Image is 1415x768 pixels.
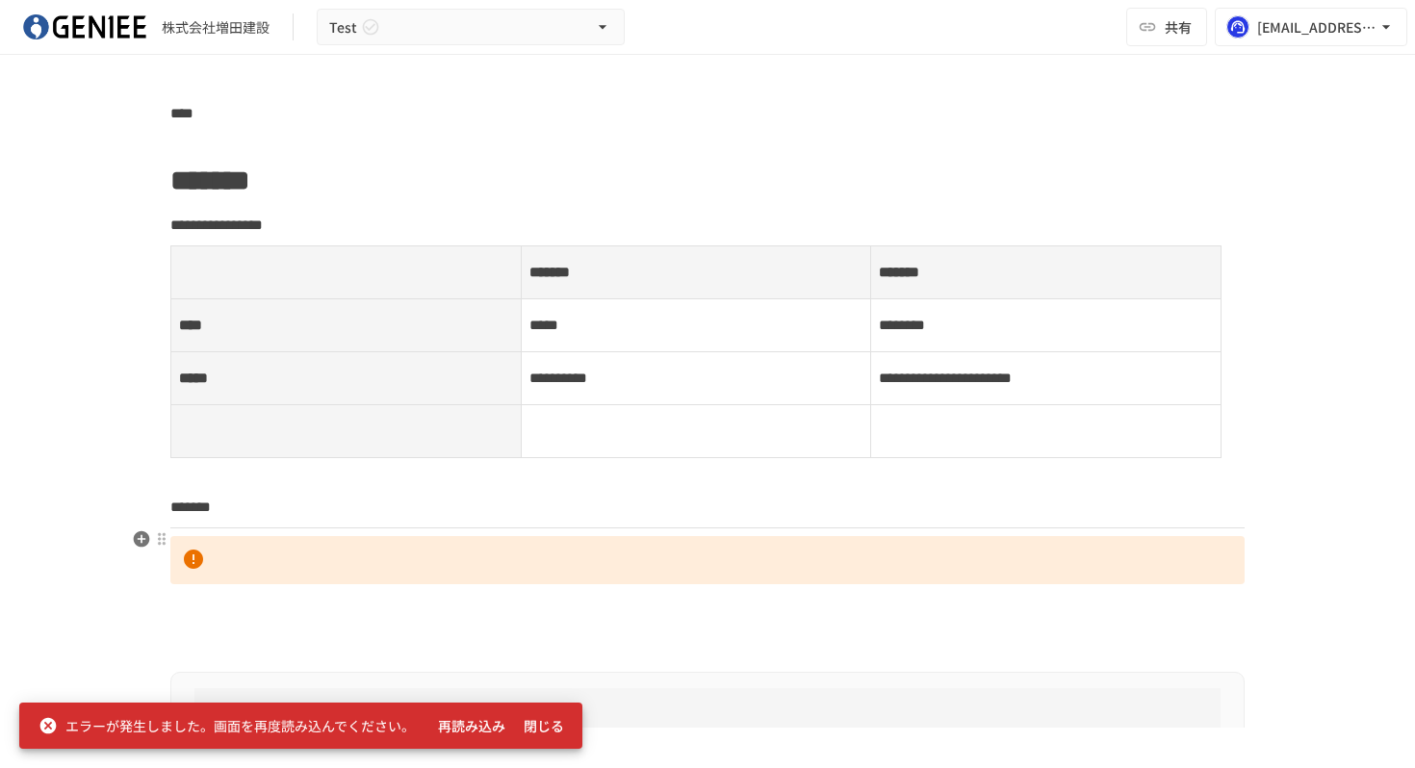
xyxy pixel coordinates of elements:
[162,17,270,38] div: 株式会社増田建設
[1126,8,1207,46] button: 共有
[39,708,415,743] div: エラーが発生しました。画面を再度読み込んでください。
[1165,16,1192,38] span: 共有
[23,12,146,42] img: mDIuM0aA4TOBKl0oB3pspz7XUBGXdoniCzRRINgIxkl
[430,708,513,744] button: 再読み込み
[513,708,575,744] button: 閉じる
[1215,8,1407,46] button: [EMAIL_ADDRESS][US_STATE][DOMAIN_NAME]
[1257,15,1376,39] div: [EMAIL_ADDRESS][US_STATE][DOMAIN_NAME]
[317,9,625,46] button: Test
[329,15,357,39] span: Test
